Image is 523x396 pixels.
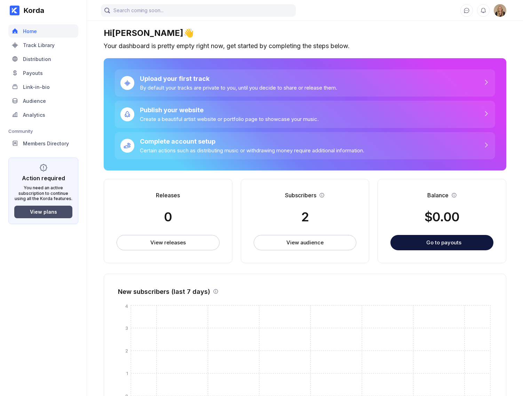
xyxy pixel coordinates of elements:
[115,69,495,97] a: Upload your first trackBy default your tracks are private to you, until you decide to share or re...
[23,140,69,146] div: Members Directory
[8,137,78,151] a: Members Directory
[156,192,180,199] div: Releases
[390,235,493,250] button: Go to payouts
[125,325,128,330] tspan: 3
[140,138,364,145] div: Complete account setup
[8,128,78,134] div: Community
[8,108,78,122] a: Analytics
[8,66,78,80] a: Payouts
[22,175,65,182] div: Action required
[301,209,309,224] div: 2
[425,209,459,224] div: $ 0.00
[140,84,337,91] div: By default your tracks are private to you, until you decide to share or release them.
[8,94,78,108] a: Audience
[118,288,210,295] div: New subscribers (last 7 days)
[115,101,495,128] a: Publish your websiteCreate a beautiful artist website or portfolio page to showcase your music.
[30,209,57,215] div: View plans
[23,42,55,48] div: Track Library
[494,4,506,17] img: 160x160
[101,4,296,17] input: Search coming soon...
[115,132,495,159] a: Complete account setupCertain actions such as distributing music or withdrawing money require add...
[164,209,172,224] div: 0
[126,370,128,376] tspan: 1
[104,42,506,50] div: Your dashboard is pretty empty right now, get started by completing the steps below.
[125,303,128,309] tspan: 4
[117,235,220,250] button: View releases
[14,206,72,218] button: View plans
[23,70,43,76] div: Payouts
[125,348,128,353] tspan: 2
[8,24,78,38] a: Home
[14,185,72,201] div: You need an active subscription to continue using all the Korda features.
[19,6,44,15] div: Korda
[427,192,449,199] div: Balance
[254,235,357,250] button: View audience
[494,4,506,17] div: Alina Verbenchuk
[140,116,319,122] div: Create a beautiful artist website or portfolio page to showcase your music.
[23,98,46,104] div: Audience
[286,239,324,246] div: View audience
[23,56,51,62] div: Distribution
[23,28,37,34] div: Home
[23,84,50,90] div: Link-in-bio
[8,52,78,66] a: Distribution
[150,239,185,246] div: View releases
[285,192,316,199] div: Subscribers
[23,112,45,118] div: Analytics
[140,75,337,82] div: Upload your first track
[8,80,78,94] a: Link-in-bio
[8,38,78,52] a: Track Library
[426,239,461,246] div: Go to payouts
[140,147,364,154] div: Certain actions such as distributing music or withdrawing money require additional information.
[104,28,506,38] div: Hi [PERSON_NAME] 👋
[140,106,319,114] div: Publish your website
